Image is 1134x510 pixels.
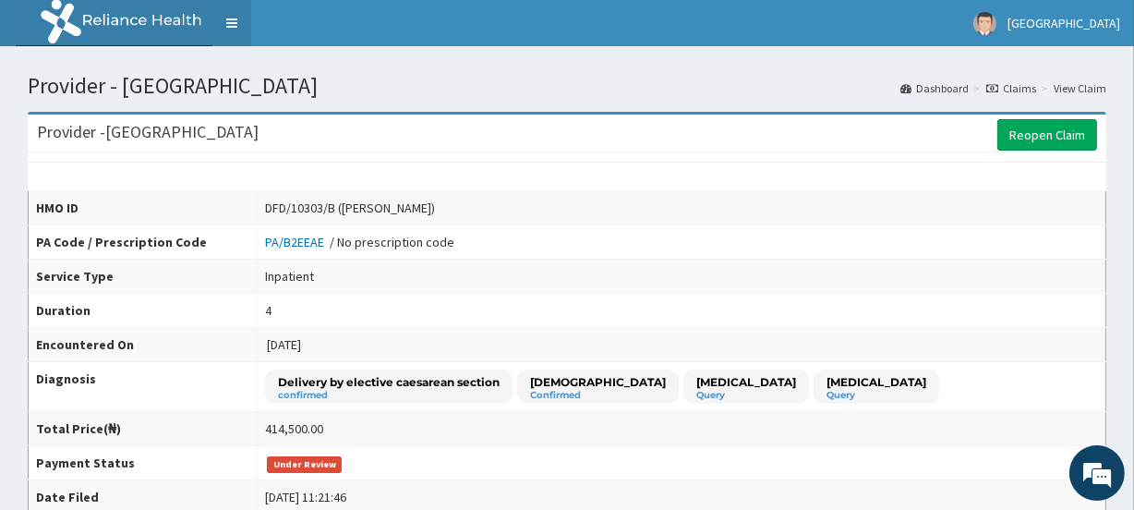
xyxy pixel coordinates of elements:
th: Total Price(₦) [29,412,258,446]
div: / No prescription code [265,233,454,251]
span: Under Review [267,456,342,473]
img: d_794563401_company_1708531726252_794563401 [34,92,75,139]
a: Claims [986,80,1036,96]
small: Confirmed [530,391,666,400]
a: PA/B2EEAE [265,234,330,250]
th: Encountered On [29,328,258,362]
th: PA Code / Prescription Code [29,225,258,260]
span: We're online! [107,143,255,330]
small: Query [826,391,926,400]
div: Inpatient [265,267,314,285]
a: Reopen Claim [997,119,1097,151]
div: 4 [265,301,271,320]
span: [DATE] [267,336,301,353]
p: Delivery by elective caesarean section [278,374,500,390]
img: User Image [973,12,996,35]
h3: Provider - [GEOGRAPHIC_DATA] [37,124,259,140]
div: DFD/10303/B ([PERSON_NAME]) [265,199,435,217]
p: [MEDICAL_DATA] [696,374,796,390]
span: [GEOGRAPHIC_DATA] [1007,15,1120,31]
th: Duration [29,294,258,328]
small: Query [696,391,796,400]
a: Dashboard [900,80,969,96]
small: confirmed [278,391,500,400]
th: Service Type [29,260,258,294]
a: View Claim [1054,80,1106,96]
th: HMO ID [29,191,258,225]
p: [MEDICAL_DATA] [826,374,926,390]
textarea: Type your message and hit 'Enter' [9,325,352,390]
p: [DEMOGRAPHIC_DATA] [530,374,666,390]
div: Minimize live chat window [303,9,347,54]
div: [DATE] 11:21:46 [265,488,346,506]
div: 414,500.00 [265,419,323,438]
th: Payment Status [29,446,258,480]
h1: Provider - [GEOGRAPHIC_DATA] [28,74,1106,98]
th: Diagnosis [29,362,258,412]
div: Chat with us now [96,103,310,127]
